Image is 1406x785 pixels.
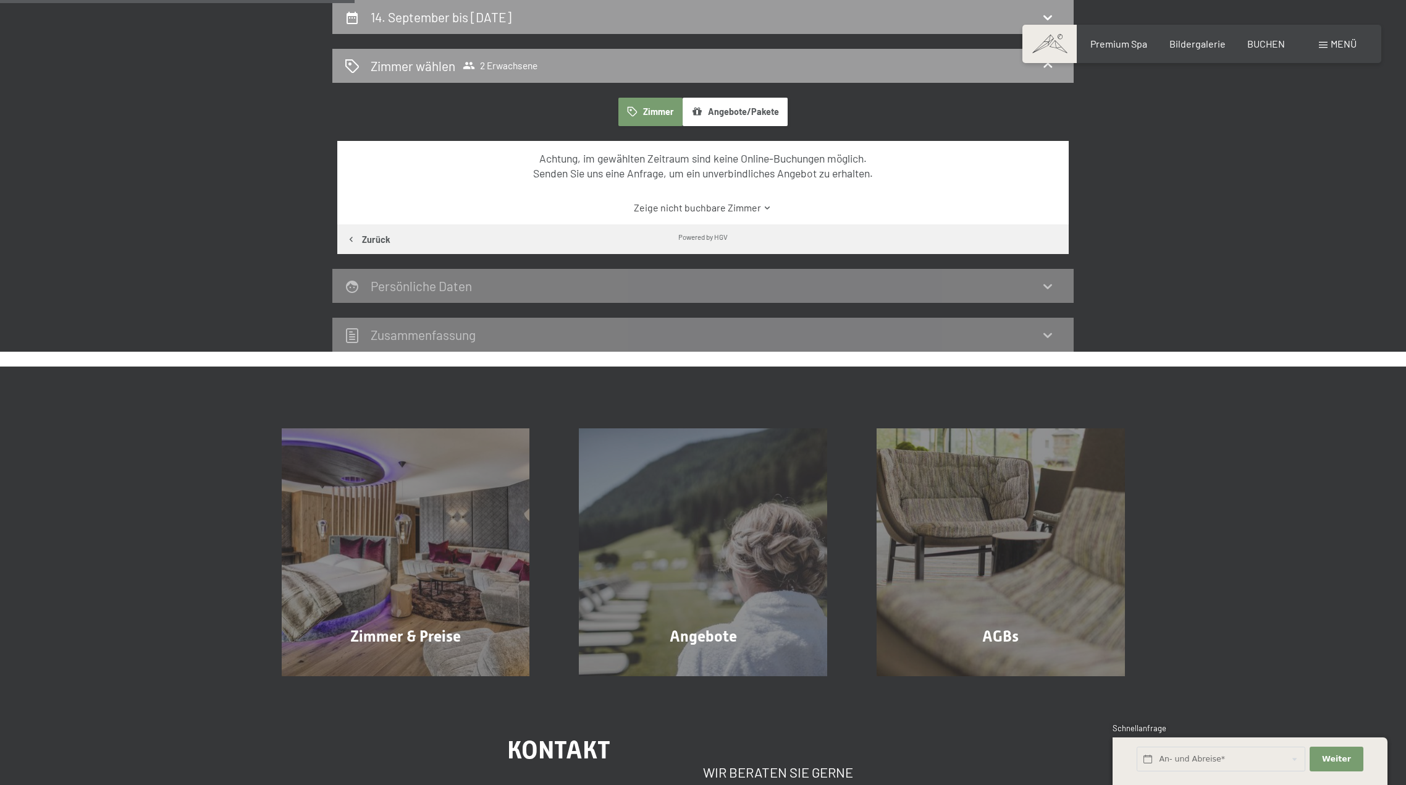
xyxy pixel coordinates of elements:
[703,764,853,780] span: Wir beraten Sie gerne
[463,59,537,72] span: 2 Erwachsene
[1247,38,1285,49] a: BUCHEN
[350,627,461,645] span: Zimmer & Preise
[507,736,610,765] span: Kontakt
[678,232,728,242] div: Powered by HGV
[371,327,476,342] h2: Zusammen­fassung
[1322,753,1351,765] span: Weiter
[337,224,399,254] button: Zurück
[554,428,852,677] a: Buchung Angebote
[371,57,455,75] h2: Zimmer wählen
[1090,38,1147,49] a: Premium Spa
[371,278,472,294] h2: Persönliche Daten
[618,98,683,126] button: Zimmer
[1169,38,1226,49] a: Bildergalerie
[371,9,511,25] h2: 14. September bis [DATE]
[360,151,1047,181] div: Achtung, im gewählten Zeitraum sind keine Online-Buchungen möglich. Senden Sie uns eine Anfrage, ...
[683,98,788,126] button: Angebote/Pakete
[257,428,555,677] a: Buchung Zimmer & Preise
[360,201,1047,214] a: Zeige nicht buchbare Zimmer
[1113,723,1166,733] span: Schnellanfrage
[852,428,1150,677] a: Buchung AGBs
[1331,38,1357,49] span: Menü
[670,627,737,645] span: Angebote
[1310,747,1363,772] button: Weiter
[982,627,1019,645] span: AGBs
